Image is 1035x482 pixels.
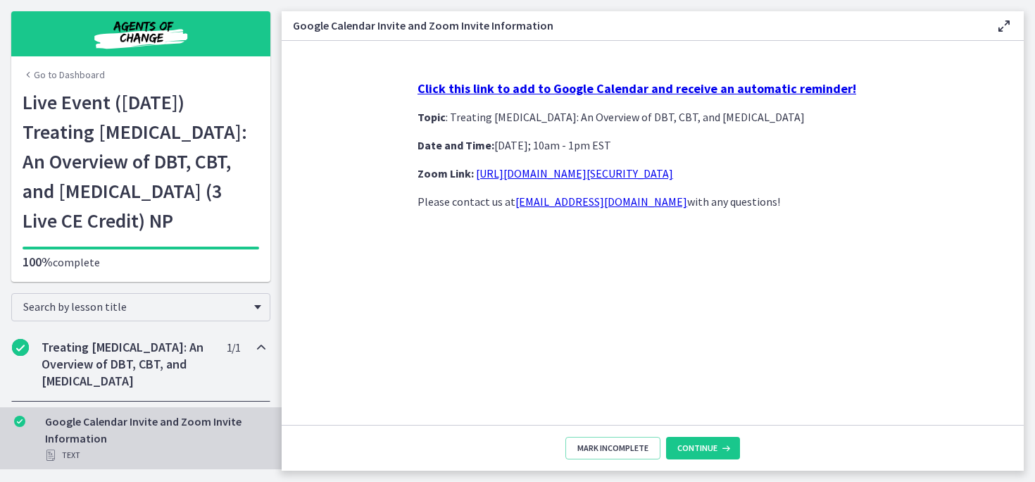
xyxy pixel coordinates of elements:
[23,87,259,235] h1: Live Event ([DATE]) Treating [MEDICAL_DATA]: An Overview of DBT, CBT, and [MEDICAL_DATA] (3 Live ...
[677,443,717,454] span: Continue
[56,17,225,51] img: Agents of Change Social Work Test Prep
[418,110,446,124] strong: Topic
[227,339,240,356] span: 1 / 1
[418,166,474,180] strong: Zoom Link:
[23,254,53,270] span: 100%
[23,254,259,271] p: complete
[418,193,888,210] p: Please contact us at with any questions!
[565,437,660,459] button: Mark Incomplete
[418,109,888,125] p: : Treating [MEDICAL_DATA]: An Overview of DBT, CBT, and [MEDICAL_DATA]
[42,339,213,390] h2: Treating [MEDICAL_DATA]: An Overview of DBT, CBT, and [MEDICAL_DATA]
[23,68,105,82] a: Go to Dashboard
[293,17,973,34] h3: Google Calendar Invite and Zoom Invite Information
[23,299,247,314] span: Search by lesson title
[515,194,687,209] a: [EMAIL_ADDRESS][DOMAIN_NAME]
[12,339,29,356] i: Completed
[45,413,265,464] div: Google Calendar Invite and Zoom Invite Information
[577,443,648,454] span: Mark Incomplete
[45,447,265,464] div: Text
[418,82,856,96] a: Click this link to add to Google Calendar and receive an automatic reminder!
[11,293,270,321] div: Search by lesson title
[14,416,25,427] i: Completed
[476,166,673,180] a: [URL][DOMAIN_NAME][SECURITY_DATA]
[666,437,740,459] button: Continue
[418,138,494,152] strong: Date and Time:
[418,137,888,154] p: [DATE]; 10am - 1pm EST
[418,80,856,97] strong: Click this link to add to Google Calendar and receive an automatic reminder!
